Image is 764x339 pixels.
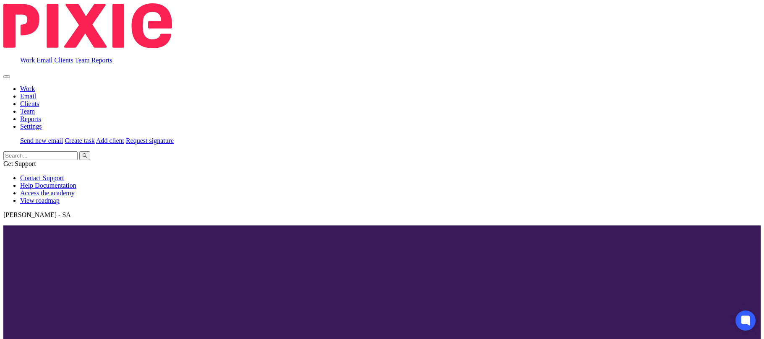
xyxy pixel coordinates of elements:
[79,151,90,160] button: Search
[20,115,41,122] a: Reports
[20,174,64,181] a: Contact Support
[20,182,76,189] a: Help Documentation
[20,137,63,144] a: Send new email
[3,3,172,48] img: Pixie
[20,189,75,197] a: Access the academy
[126,137,174,144] a: Request signature
[20,108,35,115] a: Team
[20,85,35,92] a: Work
[20,100,39,107] a: Clients
[3,160,36,167] span: Get Support
[65,137,95,144] a: Create task
[37,57,52,64] a: Email
[54,57,73,64] a: Clients
[20,57,35,64] a: Work
[3,211,761,219] p: [PERSON_NAME] - SA
[3,151,78,160] input: Search
[20,93,36,100] a: Email
[91,57,112,64] a: Reports
[20,123,42,130] a: Settings
[20,197,60,204] a: View roadmap
[96,137,124,144] a: Add client
[75,57,89,64] a: Team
